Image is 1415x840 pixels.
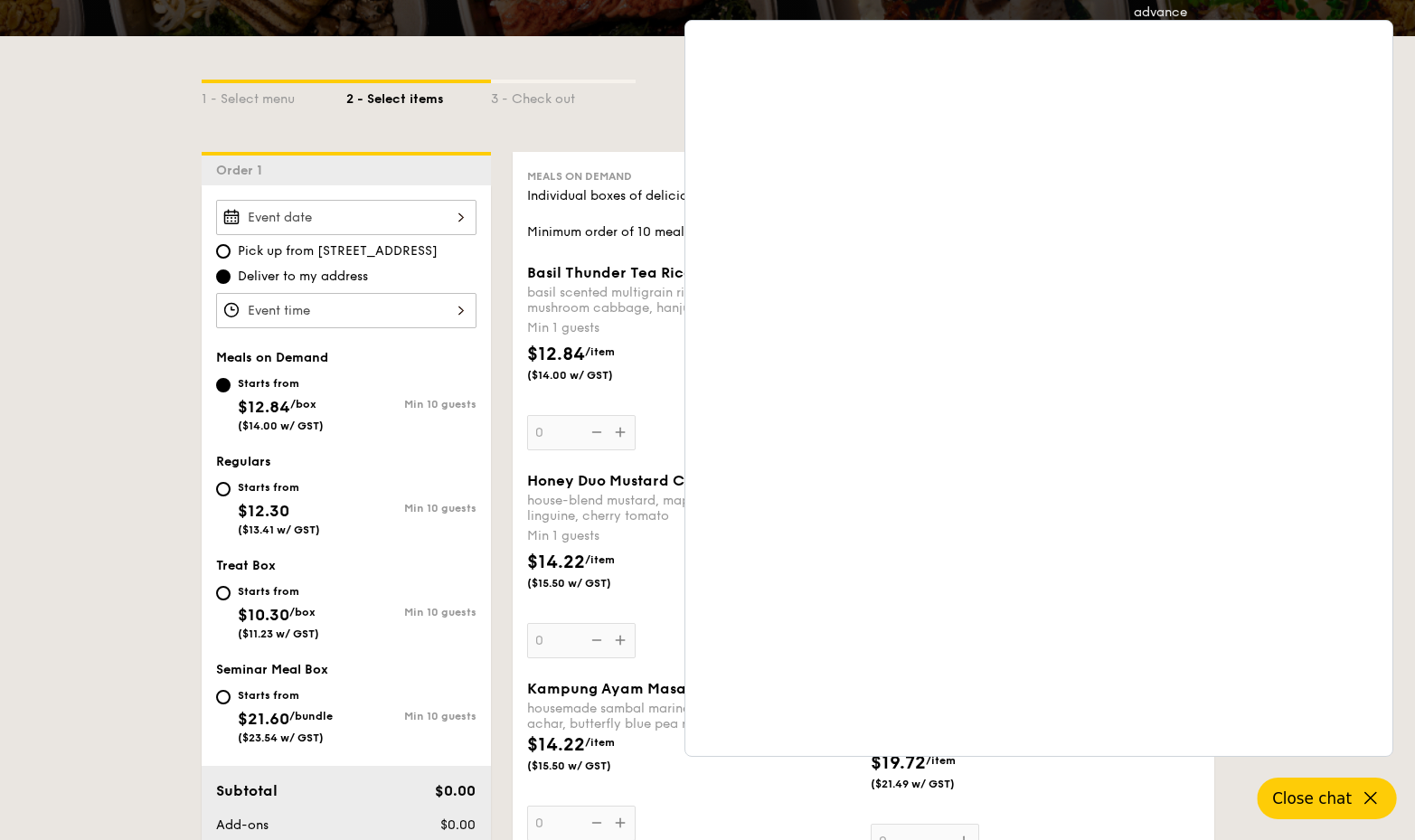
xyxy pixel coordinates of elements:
[440,817,476,833] span: $0.00
[238,501,289,521] span: $12.30
[527,701,856,731] div: housemade sambal marinated chicken, nyonya achar, butterfly blue pea rice
[527,170,632,183] span: Meals on Demand
[346,398,476,411] div: Min 10 guests
[289,606,316,618] span: /box
[491,83,636,109] div: 3 - Check out
[527,319,856,337] div: Min 1 guests
[238,731,324,744] span: ($23.54 w/ GST)
[216,662,328,677] span: Seminar Meal Box
[527,368,650,382] span: ($14.00 w/ GST)
[238,628,319,640] span: ($11.23 w/ GST)
[527,285,856,316] div: basil scented multigrain rice, braised celery mushroom cabbage, hanjuku egg
[216,200,476,235] input: Event date
[527,472,733,489] span: Honey Duo Mustard Chicken
[871,777,994,791] span: ($21.49 w/ GST)
[346,606,476,618] div: Min 10 guests
[527,680,745,697] span: Kampung Ayam Masak Merah
[216,293,476,328] input: Event time
[527,187,1200,241] div: Individual boxes of delicious and wholesome meals put together with love and care. Minimum order ...
[216,817,269,833] span: Add-ons
[238,584,319,599] div: Starts from
[238,268,368,286] span: Deliver to my address
[527,344,585,365] span: $12.84
[216,690,231,704] input: Starts from$21.60/bundle($23.54 w/ GST)Min 10 guests
[346,502,476,514] div: Min 10 guests
[216,269,231,284] input: Deliver to my address
[1258,778,1397,819] button: Close chat
[585,345,615,358] span: /item
[216,378,231,392] input: Starts from$12.84/box($14.00 w/ GST)Min 10 guests
[527,552,585,573] span: $14.22
[216,350,328,365] span: Meals on Demand
[238,688,333,703] div: Starts from
[585,736,615,749] span: /item
[346,710,476,722] div: Min 10 guests
[238,480,320,495] div: Starts from
[527,576,650,590] span: ($15.50 w/ GST)
[238,420,324,432] span: ($14.00 w/ GST)
[238,605,289,625] span: $10.30
[527,493,856,524] div: house-blend mustard, maple soy baked potato, linguine, cherry tomato
[216,782,278,799] span: Subtotal
[346,83,491,109] div: 2 - Select items
[1272,789,1352,807] span: Close chat
[527,759,650,773] span: ($15.50 w/ GST)
[216,482,231,496] input: Starts from$12.30($13.41 w/ GST)Min 10 guests
[435,782,476,799] span: $0.00
[216,454,271,469] span: Regulars
[238,524,320,536] span: ($13.41 w/ GST)
[238,376,324,391] div: Starts from
[238,242,438,260] span: Pick up from [STREET_ADDRESS]
[527,264,693,281] span: Basil Thunder Tea Rice
[290,398,316,411] span: /box
[238,397,290,417] span: $12.84
[585,553,615,566] span: /item
[527,734,585,756] span: $14.22
[216,163,269,178] span: Order 1
[216,244,231,259] input: Pick up from [STREET_ADDRESS]
[238,709,289,729] span: $21.60
[216,586,231,600] input: Starts from$10.30/box($11.23 w/ GST)Min 10 guests
[202,83,346,109] div: 1 - Select menu
[926,754,956,767] span: /item
[527,527,856,545] div: Min 1 guests
[289,710,333,722] span: /bundle
[871,752,926,774] span: $19.72
[216,558,276,573] span: Treat Box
